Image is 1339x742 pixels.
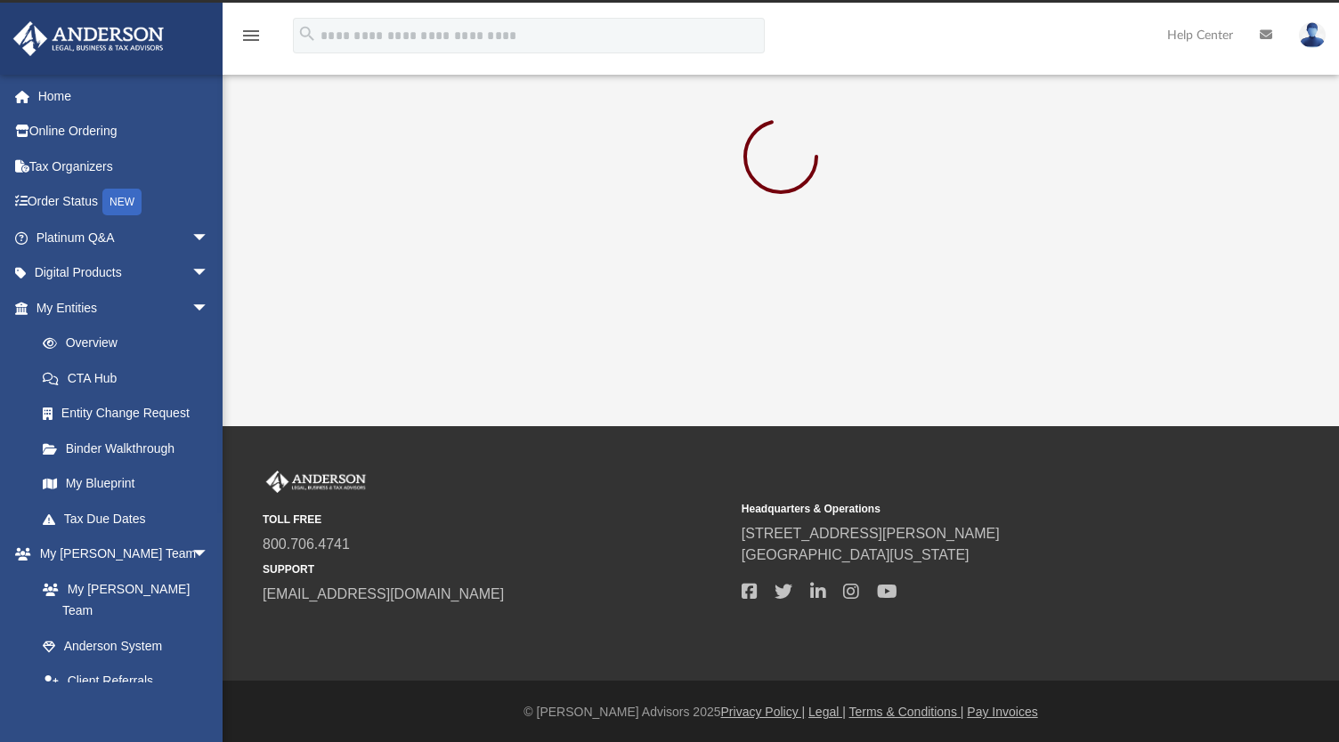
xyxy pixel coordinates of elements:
a: Home [12,78,236,114]
a: 800.706.4741 [263,536,350,552]
a: menu [240,34,262,46]
a: Online Ordering [12,114,236,149]
a: Order StatusNEW [12,184,236,221]
a: [STREET_ADDRESS][PERSON_NAME] [742,526,1000,541]
a: Tax Due Dates [25,501,236,536]
span: arrow_drop_down [191,220,227,256]
small: SUPPORT [263,561,729,577]
div: NEW [102,189,142,215]
a: My [PERSON_NAME] Team [25,571,218,628]
a: [EMAIL_ADDRESS][DOMAIN_NAME] [263,586,504,601]
a: Anderson System [25,628,227,664]
img: Anderson Advisors Platinum Portal [263,471,369,494]
a: My [PERSON_NAME] Teamarrow_drop_down [12,536,227,572]
span: arrow_drop_down [191,536,227,573]
div: © [PERSON_NAME] Advisors 2025 [223,703,1339,722]
a: Digital Productsarrow_drop_down [12,255,236,291]
img: User Pic [1299,22,1326,48]
a: My Blueprint [25,466,227,502]
a: Binder Walkthrough [25,431,236,466]
span: arrow_drop_down [191,255,227,292]
i: search [297,24,317,44]
img: Anderson Advisors Platinum Portal [8,21,169,56]
small: Headquarters & Operations [742,501,1208,517]
a: Platinum Q&Aarrow_drop_down [12,220,236,255]
a: Pay Invoices [967,705,1037,719]
a: Entity Change Request [25,396,236,431]
small: TOLL FREE [263,512,729,528]
a: CTA Hub [25,360,236,396]
a: Overview [25,326,236,361]
a: Client Referrals [25,664,227,699]
a: Legal | [808,705,846,719]
a: [GEOGRAPHIC_DATA][US_STATE] [742,547,970,562]
i: menu [240,25,262,46]
span: arrow_drop_down [191,290,227,327]
a: My Entitiesarrow_drop_down [12,290,236,326]
a: Privacy Policy | [721,705,806,719]
a: Terms & Conditions | [849,705,964,719]
a: Tax Organizers [12,149,236,184]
